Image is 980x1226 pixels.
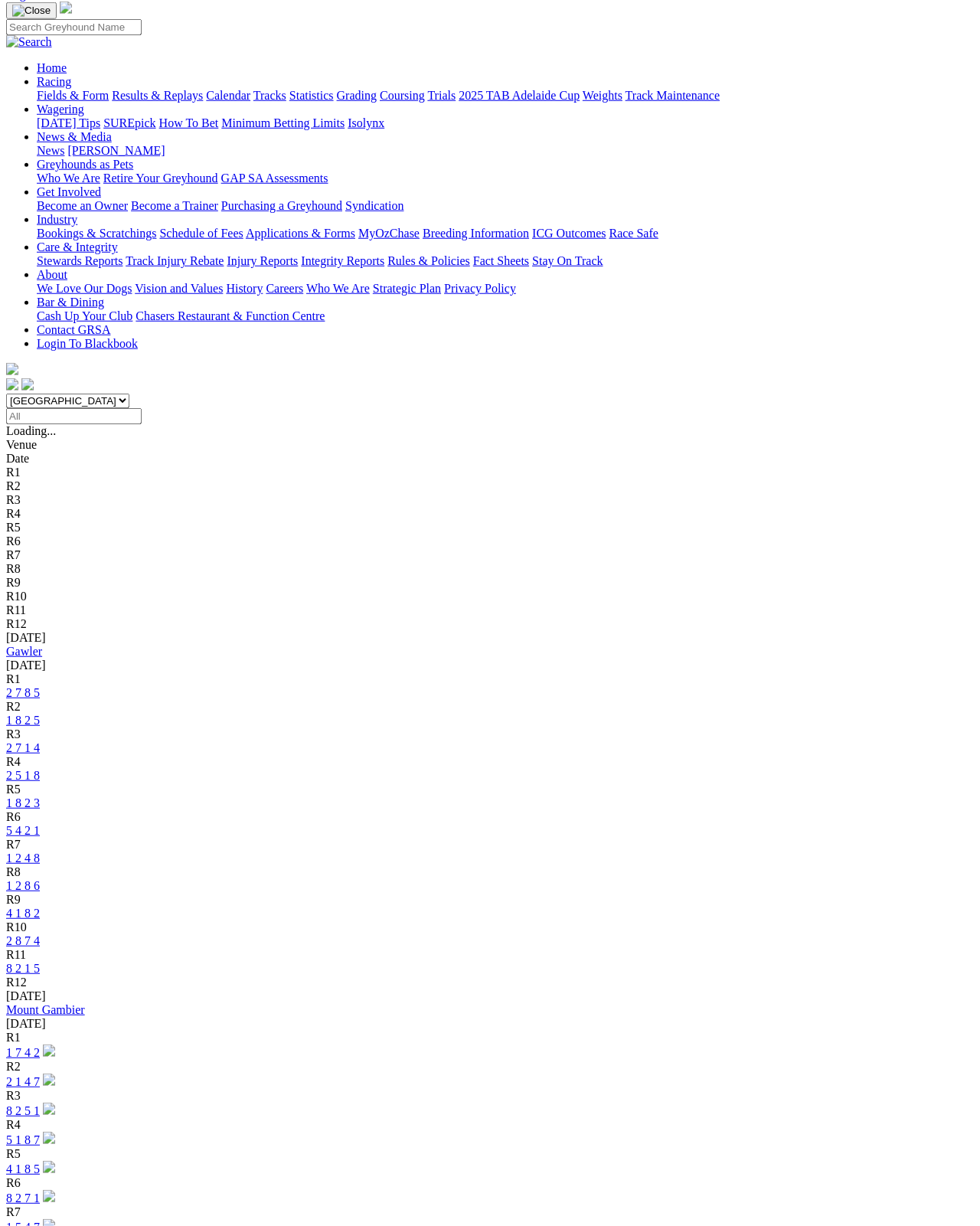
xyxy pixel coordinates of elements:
[6,35,52,49] img: Search
[532,227,606,240] a: ICG Outcomes
[6,521,974,535] div: R5
[6,424,56,437] span: Loading...
[221,116,345,129] a: Minimum Betting Limits
[6,659,974,672] div: [DATE]
[37,240,118,253] a: Care & Integrity
[37,268,67,281] a: About
[459,89,580,102] a: 2025 TAB Adelaide Cup
[6,1147,974,1161] div: R5
[37,227,974,240] div: Industry
[473,254,529,267] a: Fact Sheets
[6,2,57,19] button: Toggle navigation
[6,1118,974,1132] div: R4
[6,727,974,741] div: R3
[43,1132,55,1144] img: play-circle.svg
[37,116,100,129] a: [DATE] Tips
[37,309,132,322] a: Cash Up Your Club
[131,199,218,212] a: Become a Trainer
[6,452,974,466] div: Date
[373,282,441,295] a: Strategic Plan
[6,865,974,879] div: R8
[6,769,40,782] a: 2 5 1 8
[6,1089,974,1103] div: R3
[43,1045,55,1057] img: play-circle.svg
[6,535,974,548] div: R6
[6,838,974,852] div: R7
[43,1074,55,1086] img: play-circle.svg
[37,172,974,185] div: Greyhounds as Pets
[37,103,84,116] a: Wagering
[6,796,40,809] a: 1 8 2 3
[37,227,156,240] a: Bookings & Scratchings
[37,89,974,103] div: Racing
[6,783,974,796] div: R5
[337,89,377,102] a: Grading
[6,893,974,907] div: R9
[37,144,974,158] div: News & Media
[37,116,974,130] div: Wagering
[206,89,250,102] a: Calendar
[37,323,110,336] a: Contact GRSA
[60,2,72,14] img: logo-grsa-white.png
[103,116,155,129] a: SUREpick
[6,672,974,686] div: R1
[6,934,40,947] a: 2 8 7 4
[266,282,303,295] a: Careers
[227,254,298,267] a: Injury Reports
[43,1161,55,1173] img: play-circle.svg
[6,976,974,989] div: R12
[583,89,622,102] a: Weights
[37,282,132,295] a: We Love Our Dogs
[37,309,974,323] div: Bar & Dining
[6,755,974,769] div: R4
[6,1075,40,1088] a: 2 1 4 7
[6,19,142,35] input: Search
[358,227,420,240] a: MyOzChase
[6,1017,974,1031] div: [DATE]
[159,116,219,129] a: How To Bet
[112,89,203,102] a: Results & Replays
[6,466,974,479] div: R1
[423,227,529,240] a: Breeding Information
[67,144,165,157] a: [PERSON_NAME]
[12,5,51,17] img: Close
[43,1103,55,1115] img: play-circle.svg
[6,645,42,658] a: Gawler
[444,282,516,295] a: Privacy Policy
[37,158,133,171] a: Greyhounds as Pets
[6,962,40,975] a: 8 2 1 5
[348,116,384,129] a: Isolynx
[6,686,40,699] a: 2 7 8 5
[6,989,974,1003] div: [DATE]
[387,254,470,267] a: Rules & Policies
[6,700,974,714] div: R2
[136,309,325,322] a: Chasers Restaurant & Function Centre
[159,227,243,240] a: Schedule of Fees
[6,1162,40,1175] a: 4 1 8 5
[6,920,974,934] div: R10
[37,254,974,268] div: Care & Integrity
[253,89,286,102] a: Tracks
[6,1205,974,1219] div: R7
[6,1192,40,1205] a: 8 2 7 1
[626,89,720,102] a: Track Maintenance
[532,254,603,267] a: Stay On Track
[37,199,128,212] a: Become an Owner
[6,1133,40,1146] a: 5 1 8 7
[37,89,109,102] a: Fields & Form
[37,282,974,296] div: About
[37,172,100,185] a: Who We Are
[37,337,138,350] a: Login To Blackbook
[306,282,370,295] a: Who We Are
[6,810,974,824] div: R6
[345,199,403,212] a: Syndication
[6,479,974,493] div: R2
[427,89,456,102] a: Trials
[246,227,355,240] a: Applications & Forms
[6,493,974,507] div: R3
[37,296,104,309] a: Bar & Dining
[6,741,40,754] a: 2 7 1 4
[6,1031,974,1045] div: R1
[221,199,342,212] a: Purchasing a Greyhound
[6,1003,85,1016] a: Mount Gambier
